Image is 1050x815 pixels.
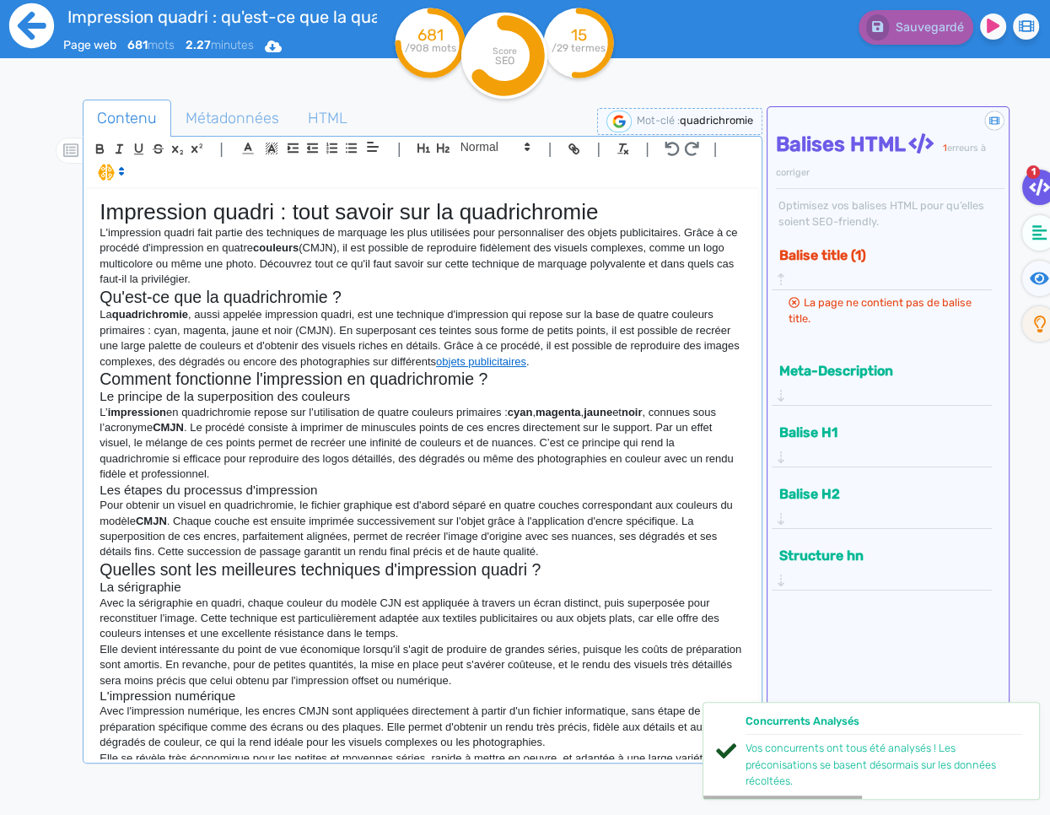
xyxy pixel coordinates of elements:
[127,38,148,52] b: 681
[47,27,83,40] div: v 4.0.25
[83,100,171,138] a: Contenu
[859,10,973,45] button: Sauvegardé
[127,38,175,52] span: mots
[746,713,1022,735] div: Concurrents Analysés
[87,100,130,111] div: Domaine
[100,704,746,750] p: Avec l'impression numérique, les encres CMJN sont appliquées directement à partir d'un fichier in...
[584,406,612,418] strong: jaune
[943,143,947,154] span: 1
[508,406,533,418] strong: cyan
[100,642,746,688] p: Elle devient intéressante du point de vue économique lorsqu'il s'agit de produire de grandes séri...
[63,3,379,30] input: title
[596,138,600,160] span: |
[713,138,718,160] span: |
[361,137,385,157] span: Aligment
[774,357,989,405] div: Meta-Description
[776,132,1004,181] h4: Balises HTML
[100,199,746,225] h1: Impression quadri : tout savoir sur la quadrichromie
[27,27,40,40] img: logo_orange.svg
[100,688,746,704] h3: L'impression numérique
[100,498,746,560] p: Pour obtenir un visuel en quadrichromie, le fichier graphique est d'abord séparé en quatre couche...
[606,111,632,132] img: google-serp-logo.png
[100,288,746,307] h2: Qu'est-ce que la quadrichromie ?
[191,98,205,111] img: tab_keywords_by_traffic_grey.svg
[100,405,746,483] p: L’ en quadrichromie repose sur l’utilisation de quatre couleurs primaires : , , et , connues sous...
[774,418,989,467] div: Balise H1
[789,296,972,325] span: La page ne contient pas de balise title.
[253,241,299,254] strong: couleurs
[494,54,514,67] tspan: SEO
[100,483,746,498] h3: Les étapes du processus d'impression
[210,100,258,111] div: Mots-clés
[136,515,167,527] strong: CMJN
[100,307,746,370] p: La , aussi appelée impression quadri, est une technique d'impression qui repose sur la base de qu...
[219,138,223,160] span: |
[774,542,989,590] div: Structure hn
[637,114,680,127] span: Mot-clé :
[436,355,526,368] a: objets publicitaires
[172,95,293,141] span: Métadonnées
[645,138,649,160] span: |
[570,25,586,45] tspan: 15
[44,44,191,57] div: Domaine: [DOMAIN_NAME]
[622,406,643,418] strong: noir
[776,143,986,178] span: erreurs à corriger
[68,98,82,111] img: tab_domain_overview_orange.svg
[100,560,746,580] h2: Quelles sont les meilleures techniques d'impression quadri ?
[108,406,166,418] strong: impression
[100,389,746,404] h3: Le principe de la superposition des couleurs
[774,418,979,446] button: Balise H1
[100,751,746,797] p: Elle se révèle très économique pour les petites et moyennes séries, rapide à mettre en oeuvre, et...
[186,38,211,52] b: 2.27
[90,162,130,182] span: I.Assistant
[63,38,116,52] span: Page web
[112,308,188,321] strong: quadrichromie
[100,596,746,642] p: Avec la sérigraphie en quadri, chaque couleur du modèle CJN est appliquée à travers un écran dist...
[27,44,40,57] img: website_grey.svg
[492,46,516,57] tspan: Score
[404,42,455,54] tspan: /908 mots
[774,542,979,569] button: Structure hn
[680,114,753,127] span: quadrichromie
[100,225,746,288] p: L'impression quadri fait partie des techniques de marquage les plus utilisées pour personnaliser ...
[776,197,1004,229] div: Optimisez vos balises HTML pour qu’elles soient SEO-friendly.
[171,100,293,138] a: Métadonnées
[896,20,964,35] span: Sauvegardé
[552,42,606,54] tspan: /29 termes
[397,138,401,160] span: |
[774,480,989,528] div: Balise H2
[774,480,979,508] button: Balise H2
[100,580,746,595] h3: La sérigraphie
[417,25,443,45] tspan: 681
[186,38,254,52] span: minutes
[774,241,989,289] div: Balise title (1)
[83,95,170,141] span: Contenu
[746,740,1022,789] div: Vos concurrents ont tous été analysés ! Les préconisations se basent désormais sur les données ré...
[293,100,362,138] a: HTML
[100,370,746,389] h2: Comment fonctionne l'impression en quadrichromie ?
[153,421,184,434] strong: CMJN
[548,138,552,160] span: |
[1026,165,1040,179] span: 1
[294,95,361,141] span: HTML
[774,357,979,385] button: Meta-Description
[774,241,979,269] button: Balise title (1)
[536,406,580,418] strong: magenta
